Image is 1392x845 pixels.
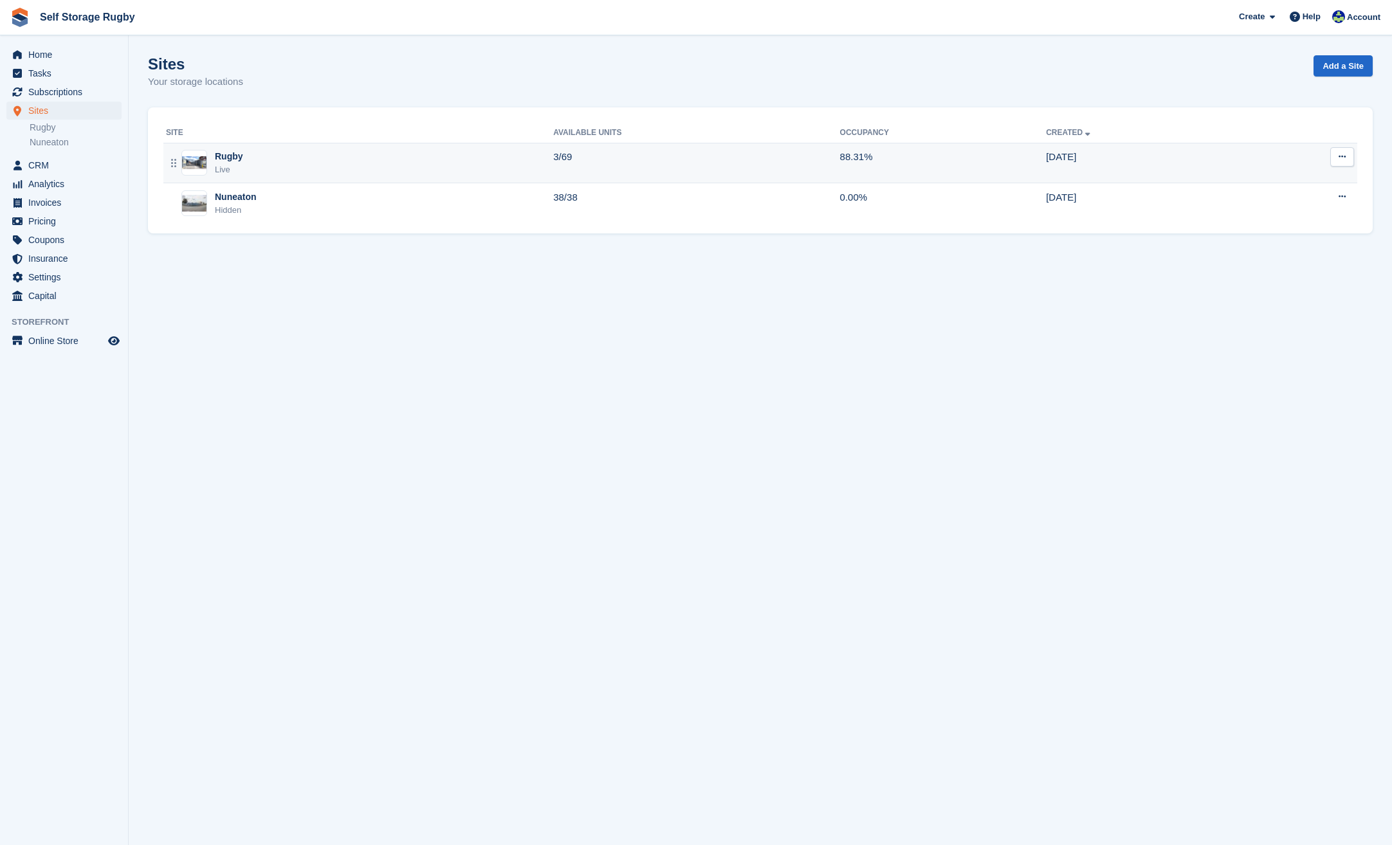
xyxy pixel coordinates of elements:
[28,194,105,212] span: Invoices
[840,143,1047,183] td: 88.31%
[6,231,122,249] a: menu
[148,75,243,89] p: Your storage locations
[1046,128,1093,137] a: Created
[28,268,105,286] span: Settings
[553,183,839,223] td: 38/38
[30,136,122,149] a: Nuneaton
[6,156,122,174] a: menu
[30,122,122,134] a: Rugby
[1239,10,1265,23] span: Create
[6,102,122,120] a: menu
[6,64,122,82] a: menu
[6,332,122,350] a: menu
[28,250,105,268] span: Insurance
[28,212,105,230] span: Pricing
[6,268,122,286] a: menu
[182,195,206,212] img: Image of Nuneaton site
[28,102,105,120] span: Sites
[28,156,105,174] span: CRM
[148,55,243,73] h1: Sites
[28,46,105,64] span: Home
[28,287,105,305] span: Capital
[106,333,122,349] a: Preview store
[1046,183,1243,223] td: [DATE]
[163,123,553,143] th: Site
[1314,55,1373,77] a: Add a Site
[6,194,122,212] a: menu
[6,46,122,64] a: menu
[28,175,105,193] span: Analytics
[1303,10,1321,23] span: Help
[6,175,122,193] a: menu
[215,204,257,217] div: Hidden
[28,64,105,82] span: Tasks
[215,150,243,163] div: Rugby
[28,83,105,101] span: Subscriptions
[840,123,1047,143] th: Occupancy
[553,123,839,143] th: Available Units
[6,287,122,305] a: menu
[1347,11,1380,24] span: Account
[6,250,122,268] a: menu
[215,190,257,204] div: Nuneaton
[840,183,1047,223] td: 0.00%
[12,316,128,329] span: Storefront
[10,8,30,27] img: stora-icon-8386f47178a22dfd0bd8f6a31ec36ba5ce8667c1dd55bd0f319d3a0aa187defe.svg
[28,332,105,350] span: Online Store
[553,143,839,183] td: 3/69
[1046,143,1243,183] td: [DATE]
[35,6,140,28] a: Self Storage Rugby
[1332,10,1345,23] img: Richard Palmer
[28,231,105,249] span: Coupons
[182,156,206,169] img: Image of Rugby site
[215,163,243,176] div: Live
[6,83,122,101] a: menu
[6,212,122,230] a: menu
